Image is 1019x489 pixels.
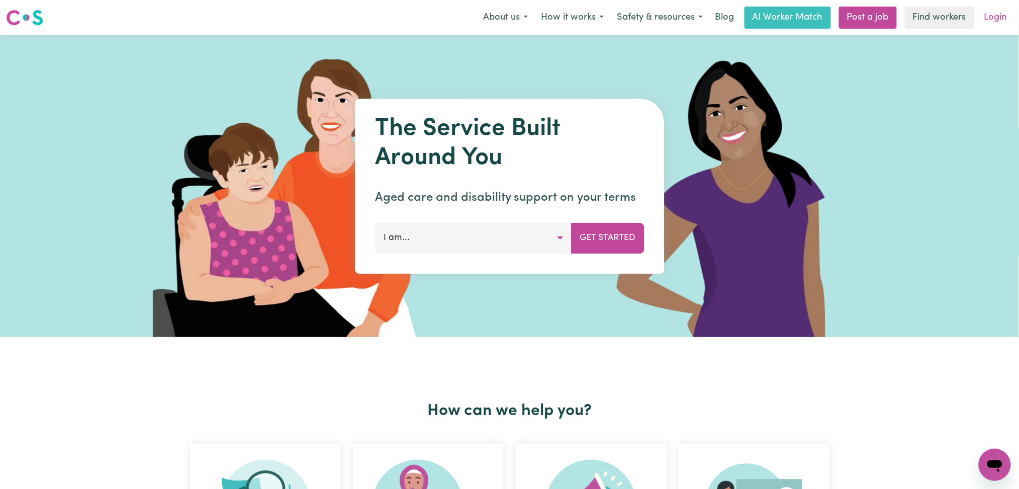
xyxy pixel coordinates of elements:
h2: How can we help you? [184,401,836,421]
img: Careseekers logo [6,9,43,27]
button: Safety & resources [610,7,709,28]
a: Careseekers logo [6,6,43,29]
p: Aged care and disability support on your terms [375,189,644,207]
button: Get Started [571,223,644,253]
h1: The Service Built Around You [375,115,644,173]
a: AI Worker Match [745,7,831,29]
button: How it works [534,7,610,28]
a: Login [978,7,1013,29]
iframe: Button to launch messaging window [979,449,1011,481]
button: About us [477,7,534,28]
a: Blog [709,7,740,29]
a: Post a job [839,7,897,29]
button: I am... [375,223,572,253]
a: Find workers [905,7,974,29]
